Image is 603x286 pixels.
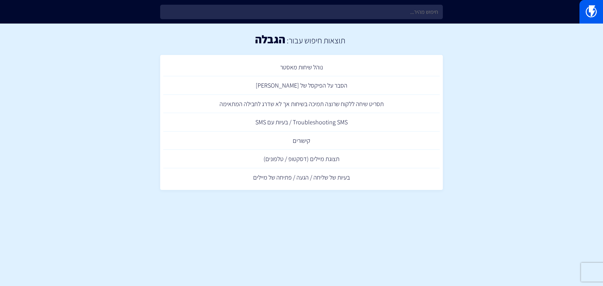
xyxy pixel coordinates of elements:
a: הסבר על הפיקסל של [PERSON_NAME] [163,76,440,95]
input: חיפוש מהיר... [160,5,443,19]
a: קישורים [163,132,440,150]
h1: הגבלה [255,33,285,46]
a: נוהל שיחות מאסטר [163,58,440,77]
a: Troubleshooting SMS / בעיות עם SMS [163,113,440,132]
a: תצוגת מיילים (דסקטופ / טלפונים) [163,150,440,168]
a: תסריט שיחה ללקוח שרוצה תמיכה בשיחות אך לא שדרג לחבילה המתאימה [163,95,440,113]
a: בעיות של שליחה / הגעה / פתיחה של מיילים [163,168,440,187]
h2: תוצאות חיפוש עבור: [285,36,345,45]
